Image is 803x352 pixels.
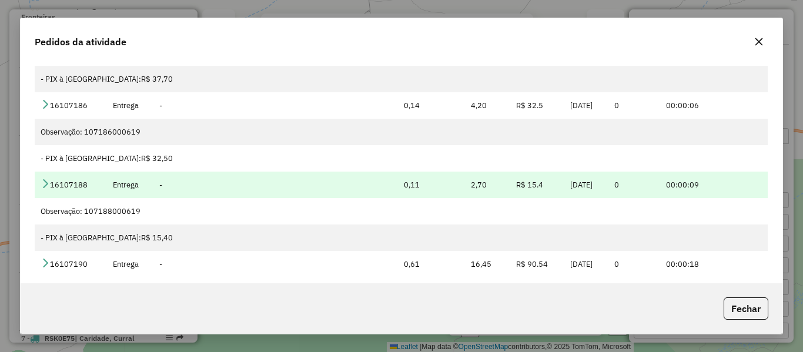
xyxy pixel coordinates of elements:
[660,92,768,119] td: 00:00:06
[141,153,173,163] span: R$ 32,50
[41,232,762,243] div: - PIX à [GEOGRAPHIC_DATA]:
[465,251,510,277] td: 16,45
[510,251,564,277] td: R$ 90.54
[153,172,316,198] td: -
[141,74,173,84] span: R$ 37,70
[41,153,762,164] div: - PIX à [GEOGRAPHIC_DATA]:
[35,251,106,277] td: 16107190
[35,92,106,119] td: 16107186
[41,73,762,85] div: - PIX à [GEOGRAPHIC_DATA]:
[608,172,660,198] td: 0
[141,233,173,243] span: R$ 15,40
[153,92,316,119] td: -
[564,172,608,198] td: [DATE]
[465,92,510,119] td: 4,20
[564,251,608,277] td: [DATE]
[608,92,660,119] td: 0
[510,172,564,198] td: R$ 15.4
[41,206,762,217] div: Observação: 107188000619
[510,92,564,119] td: R$ 32.5
[397,251,465,277] td: 0,61
[41,126,762,138] div: Observação: 107186000619
[564,92,608,119] td: [DATE]
[608,251,660,277] td: 0
[113,100,139,110] span: Entrega
[397,172,465,198] td: 0,11
[113,180,139,190] span: Entrega
[397,92,465,119] td: 0,14
[35,35,126,49] span: Pedidos da atividade
[660,251,768,277] td: 00:00:18
[465,172,510,198] td: 2,70
[660,172,768,198] td: 00:00:09
[724,297,768,320] button: Fechar
[35,172,106,198] td: 16107188
[153,251,316,277] td: -
[113,259,139,269] span: Entrega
